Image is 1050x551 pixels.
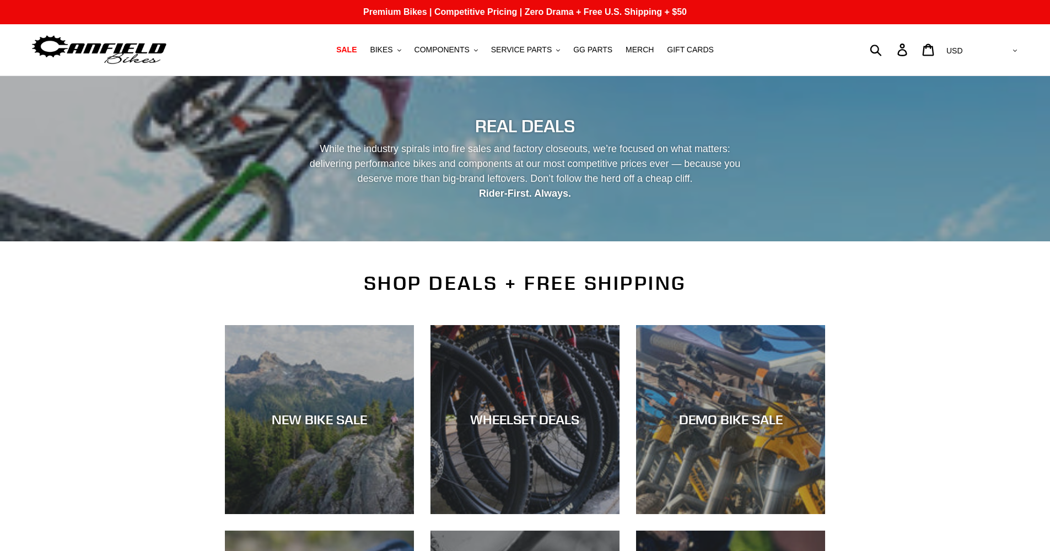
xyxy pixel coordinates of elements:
[479,188,571,199] strong: Rider-First. Always.
[626,45,654,55] span: MERCH
[225,272,826,295] h2: SHOP DEALS + FREE SHIPPING
[364,42,406,57] button: BIKES
[491,45,552,55] span: SERVICE PARTS
[486,42,566,57] button: SERVICE PARTS
[430,412,620,428] div: WHEELSET DEALS
[636,412,825,428] div: DEMO BIKE SALE
[30,33,168,67] img: Canfield Bikes
[331,42,362,57] a: SALE
[225,116,826,137] h2: REAL DEALS
[225,325,414,514] a: NEW BIKE SALE
[430,325,620,514] a: WHEELSET DEALS
[876,37,904,62] input: Search
[370,45,392,55] span: BIKES
[636,325,825,514] a: DEMO BIKE SALE
[573,45,612,55] span: GG PARTS
[225,412,414,428] div: NEW BIKE SALE
[667,45,714,55] span: GIFT CARDS
[409,42,483,57] button: COMPONENTS
[661,42,719,57] a: GIFT CARDS
[414,45,470,55] span: COMPONENTS
[568,42,618,57] a: GG PARTS
[620,42,659,57] a: MERCH
[300,142,751,201] p: While the industry spirals into fire sales and factory closeouts, we’re focused on what matters: ...
[336,45,357,55] span: SALE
